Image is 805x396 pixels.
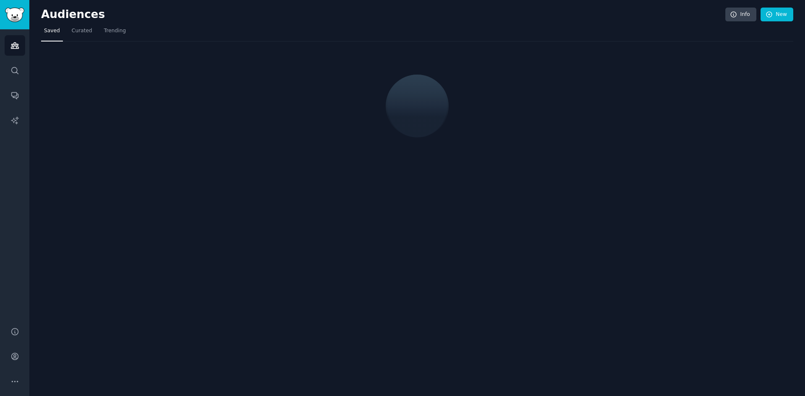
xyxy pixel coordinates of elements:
[761,8,793,22] a: New
[41,8,725,21] h2: Audiences
[72,27,92,35] span: Curated
[69,24,95,41] a: Curated
[44,27,60,35] span: Saved
[41,24,63,41] a: Saved
[101,24,129,41] a: Trending
[104,27,126,35] span: Trending
[725,8,756,22] a: Info
[5,8,24,22] img: GummySearch logo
